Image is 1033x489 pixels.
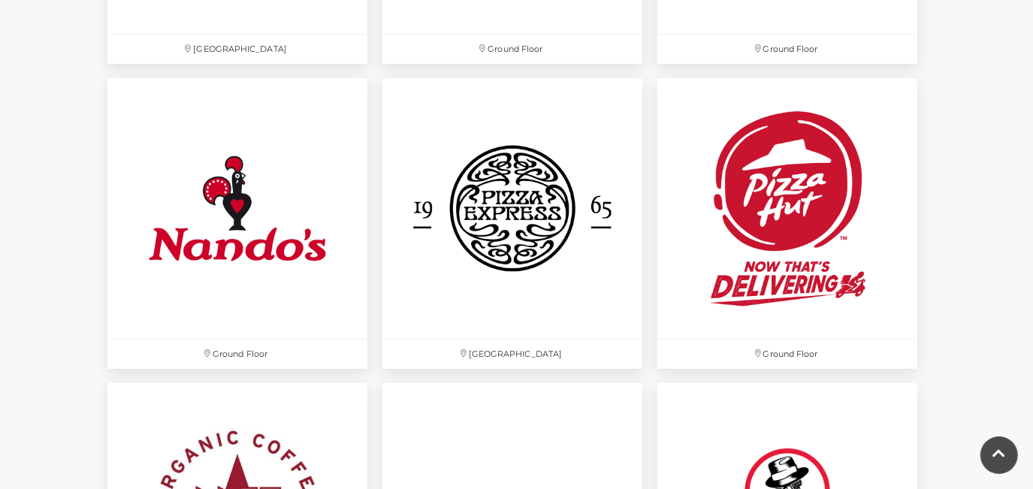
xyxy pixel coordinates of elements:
p: Ground Floor [382,35,642,64]
p: [GEOGRAPHIC_DATA] [107,35,367,64]
p: Ground Floor [107,340,367,369]
a: Ground Floor [650,71,925,376]
p: Ground Floor [657,340,917,369]
p: [GEOGRAPHIC_DATA] [382,340,642,369]
p: Ground Floor [657,35,917,64]
a: Ground Floor [100,71,375,376]
a: [GEOGRAPHIC_DATA] [375,71,650,376]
